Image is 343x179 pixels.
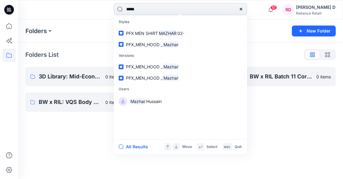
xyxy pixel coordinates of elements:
p: Select [206,144,217,150]
mark: Mazhar [163,41,179,48]
span: 10 [270,5,277,10]
a: BW x RIL: VQS Body Training0 items [25,92,125,112]
div: [PERSON_NAME] D [296,4,335,11]
mark: Mazhar [130,98,146,105]
a: PFX_MEN_HOOD _Mazhar [115,39,246,50]
p: esc [224,144,230,150]
p: 0 items [105,74,120,80]
p: Styles [115,16,246,28]
span: PFX_MEN_HOOD _ [126,64,163,69]
span: PFX_MEN_HOOD _ [126,75,163,81]
svg: avatar [121,100,125,103]
mark: Mazhar [163,63,179,70]
p: Folders List [25,50,59,59]
p: Move [182,144,192,150]
a: PFX_MEN_HOOD _Mazhar [115,72,246,84]
p: BW x RIL: VQS Body Training [39,98,102,106]
mark: MAZHAR [158,30,177,37]
div: RD [283,4,294,15]
a: BW x RIL Batch 11 Core Training0 items [236,67,336,86]
span: PFX_MEN_HOOD _ [126,42,163,47]
span: Hussain [146,99,162,104]
p: Quit [235,144,242,150]
span: PFX MEN SHIRT [126,31,158,36]
a: PFX MEN SHIRTMAZHAR02- [115,28,246,39]
p: Versions [115,50,246,61]
div: Reliance Retail [296,11,335,15]
p: 0 items [316,74,331,80]
span: 02- [177,31,184,36]
p: Users [115,84,246,95]
a: MazharHussain [115,95,246,108]
mark: Mazhar [163,74,179,81]
button: All Results [119,143,152,150]
p: 3D Library: Mid-Economy Tech [39,72,102,81]
a: Folders [25,27,47,35]
a: PFX_MEN_HOOD _Mazhar [115,61,246,72]
p: BW x RIL Batch 11 Core Training [250,72,313,81]
p: 0 items [105,99,120,105]
a: 3D Library: Mid-Economy Tech0 items [25,67,125,86]
button: New Folder [292,26,336,36]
